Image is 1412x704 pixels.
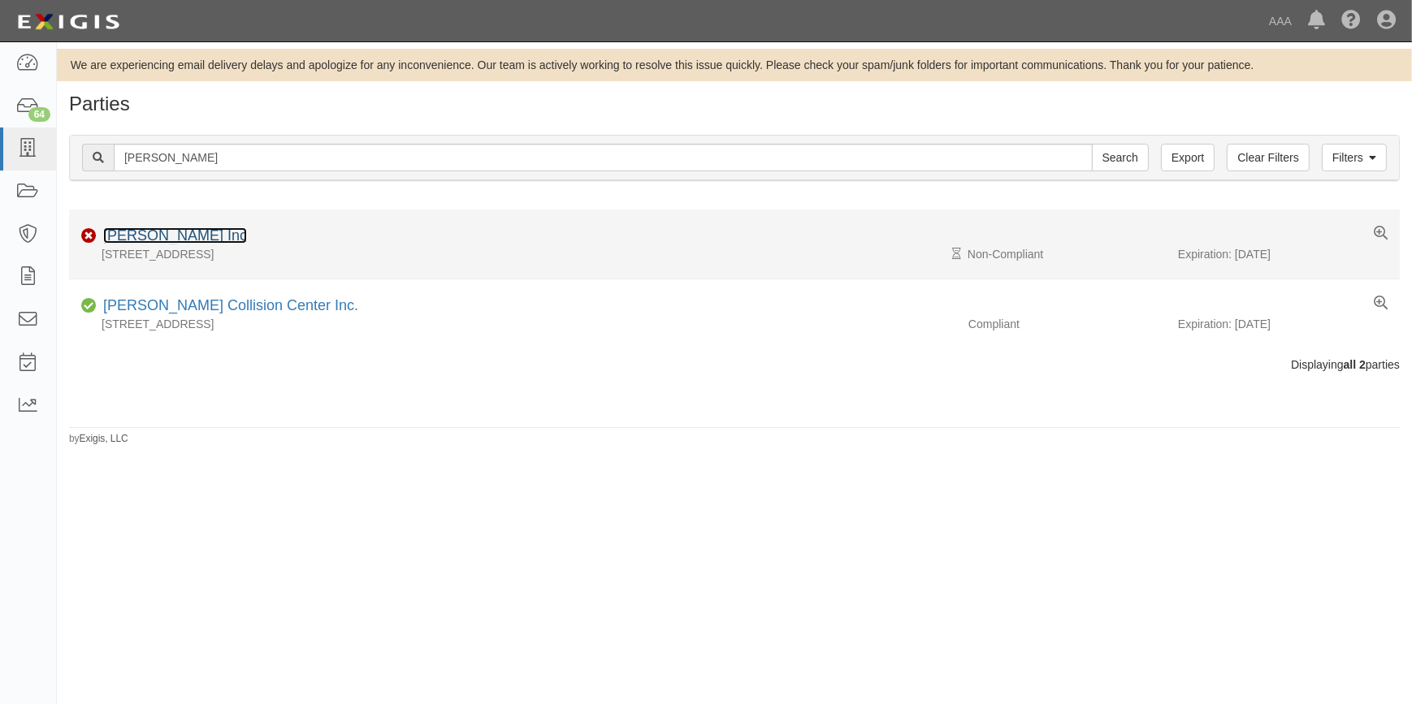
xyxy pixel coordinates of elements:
a: View results summary [1374,296,1388,312]
input: Search [114,144,1093,171]
div: Expiration: [DATE] [1178,246,1400,262]
img: logo-5460c22ac91f19d4615b14bd174203de0afe785f0fc80cf4dbbc73dc1793850b.png [12,7,124,37]
div: Compliant [956,316,1178,332]
div: Expiration: [DATE] [1178,316,1400,332]
a: Filters [1322,144,1387,171]
a: AAA [1261,5,1300,37]
a: [PERSON_NAME] Inc [103,227,247,244]
small: by [69,432,128,446]
div: J.A.S. Inc [97,226,247,247]
a: Exigis, LLC [80,433,128,444]
input: Search [1092,144,1149,171]
i: Non-Compliant [81,231,97,242]
div: We are experiencing email delivery delays and apologize for any inconvenience. Our team is active... [57,57,1412,73]
div: 64 [28,107,50,122]
a: Clear Filters [1227,144,1309,171]
div: Displaying parties [57,356,1412,373]
div: [STREET_ADDRESS] [69,246,956,262]
h1: Parties [69,93,1400,114]
a: Export [1161,144,1215,171]
i: Help Center - Complianz [1341,11,1361,31]
b: all 2 [1344,358,1366,371]
i: Pending Review [952,248,961,260]
div: Non-Compliant [956,246,1178,262]
a: [PERSON_NAME] Collision Center Inc. [103,297,358,313]
div: [STREET_ADDRESS] [69,316,956,332]
div: J.A.S. Collision Center Inc. [97,296,358,317]
i: Compliant [81,300,97,312]
a: View results summary [1374,226,1388,242]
